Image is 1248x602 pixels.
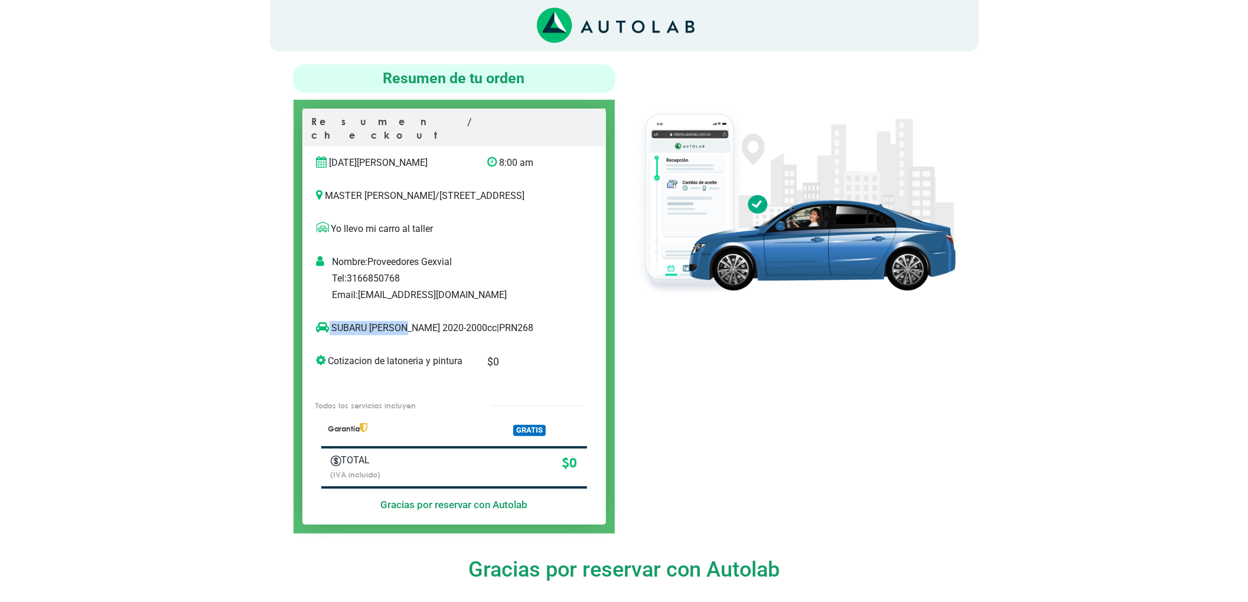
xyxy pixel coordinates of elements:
[441,453,577,473] p: $ 0
[312,115,597,146] p: Resumen / checkout
[331,470,381,479] small: (IVA incluido)
[321,499,587,511] h5: Gracias por reservar con Autolab
[487,354,567,369] p: $ 0
[270,557,979,582] h4: Gracias por reservar con Autolab
[513,425,546,436] span: GRATIS
[317,189,592,203] p: MASTER [PERSON_NAME] / [STREET_ADDRESS]
[331,453,423,467] p: TOTAL
[332,288,601,302] p: Email: [EMAIL_ADDRESS][DOMAIN_NAME]
[332,255,601,269] p: Nombre: Proveedores Gexvial
[537,19,695,31] a: Link al sitio de autolab
[331,456,341,466] img: Autobooking-Iconos-23.png
[317,321,568,335] p: SUBARU [PERSON_NAME] 2020-2000cc | PRN268
[298,69,611,88] h4: Resumen de tu orden
[332,271,601,286] p: Tel: 3166850768
[487,156,567,170] p: 8:00 am
[315,400,467,411] p: Todos los servicios incluyen
[317,156,470,170] p: [DATE][PERSON_NAME]
[328,423,470,434] p: Garantía
[317,222,592,236] p: Yo llevo mi carro al taller
[317,354,470,368] p: Cotizacion de latoneria y pintura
